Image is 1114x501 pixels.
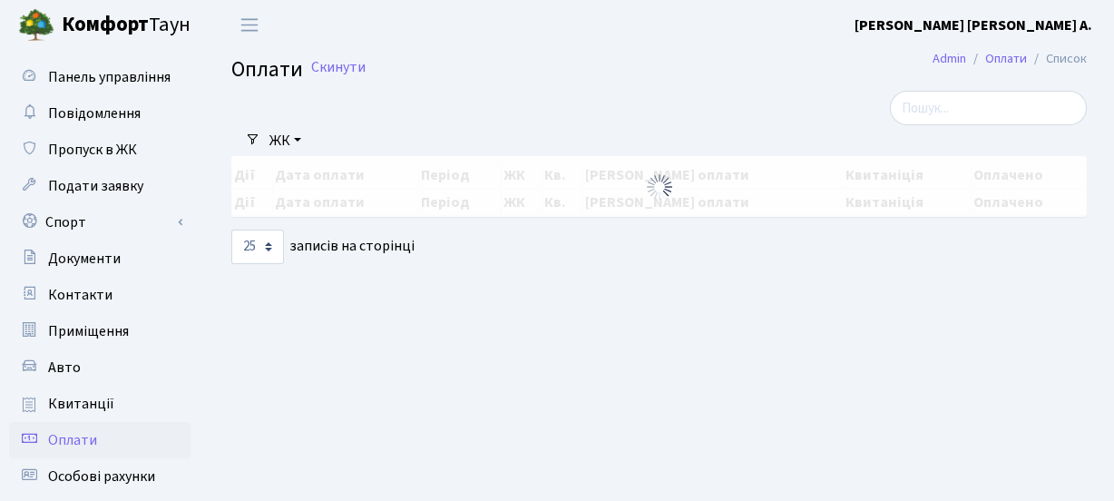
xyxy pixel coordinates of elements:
[9,386,191,422] a: Квитанції
[48,394,114,414] span: Квитанції
[231,230,415,264] label: записів на сторінці
[9,95,191,132] a: Повідомлення
[9,168,191,204] a: Подати заявку
[48,285,112,305] span: Контакти
[1027,49,1087,69] li: Список
[9,349,191,386] a: Авто
[9,132,191,168] a: Пропуск в ЖК
[645,172,674,201] img: Обробка...
[905,40,1114,78] nav: breadcrumb
[985,49,1027,68] a: Оплати
[62,10,191,41] span: Таун
[48,249,121,269] span: Документи
[62,10,149,39] b: Комфорт
[48,321,129,341] span: Приміщення
[890,91,1087,125] input: Пошук...
[227,10,272,40] button: Переключити навігацію
[9,422,191,458] a: Оплати
[933,49,966,68] a: Admin
[262,125,308,156] a: ЖК
[48,103,141,123] span: Повідомлення
[9,458,191,495] a: Особові рахунки
[48,467,155,486] span: Особові рахунки
[9,59,191,95] a: Панель управління
[9,241,191,277] a: Документи
[231,230,284,264] select: записів на сторінці
[48,67,171,87] span: Панель управління
[48,140,137,160] span: Пропуск в ЖК
[48,358,81,378] span: Авто
[231,54,303,85] span: Оплати
[9,313,191,349] a: Приміщення
[48,176,143,196] span: Подати заявку
[18,7,54,44] img: logo.png
[48,430,97,450] span: Оплати
[855,15,1092,35] b: [PERSON_NAME] [PERSON_NAME] А.
[311,59,366,76] a: Скинути
[9,204,191,241] a: Спорт
[9,277,191,313] a: Контакти
[855,15,1092,36] a: [PERSON_NAME] [PERSON_NAME] А.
